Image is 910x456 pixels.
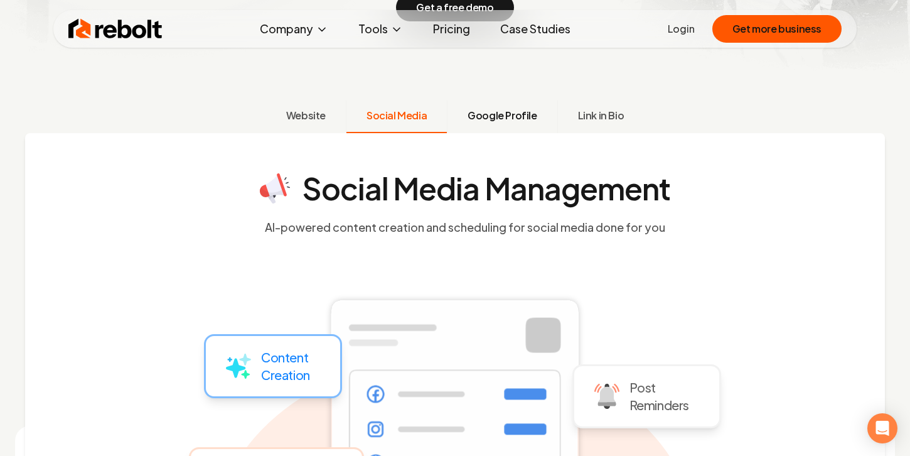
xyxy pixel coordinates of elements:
div: Open Intercom Messenger [867,413,897,443]
button: Link in Bio [557,100,645,133]
p: Post Reminders [629,379,689,414]
span: Website [286,108,326,123]
a: Case Studies [490,16,581,41]
span: Link in Bio [578,108,624,123]
button: Company [250,16,338,41]
a: Login [668,21,695,36]
button: Tools [348,16,413,41]
img: Rebolt Logo [68,16,163,41]
a: Pricing [423,16,480,41]
p: Content Creation [261,349,310,384]
h4: Social Media Management [302,173,670,204]
button: Social Media [346,100,447,133]
button: Get more business [712,15,842,43]
button: Website [266,100,346,133]
span: Social Media [367,108,427,123]
span: Google Profile [468,108,537,123]
button: Google Profile [447,100,557,133]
